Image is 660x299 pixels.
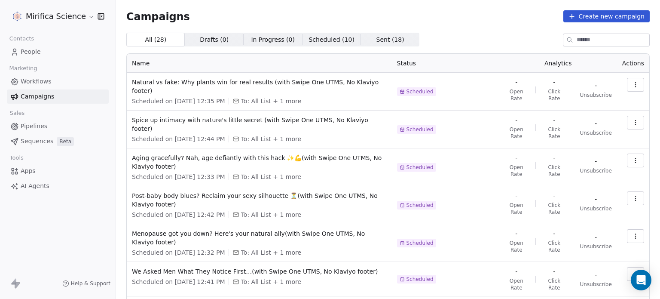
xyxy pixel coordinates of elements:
[241,210,301,219] span: To: All List + 1 more
[504,88,529,102] span: Open Rate
[392,54,499,73] th: Status
[21,137,53,146] span: Sequences
[62,280,110,287] a: Help & Support
[553,154,555,162] span: -
[406,276,434,283] span: Scheduled
[553,78,555,86] span: -
[132,97,225,105] span: Scheduled on [DATE] 12:35 PM
[595,157,597,166] span: -
[580,243,612,250] span: Unsubscribe
[7,89,109,104] a: Campaigns
[132,116,387,133] span: Spice up intimacy with nature's little secret (with Swipe One UTMS, No Klaviyo footer)
[543,240,566,253] span: Click Rate
[515,267,517,276] span: -
[241,277,301,286] span: To: All List + 1 more
[543,88,566,102] span: Click Rate
[543,202,566,216] span: Click Rate
[515,191,517,200] span: -
[21,122,47,131] span: Pipelines
[127,54,392,73] th: Name
[504,126,529,140] span: Open Rate
[515,116,517,124] span: -
[132,267,387,276] span: We Asked Men What They Notice First…(with Swipe One UTMS, No Klaviyo footer)
[595,81,597,90] span: -
[132,154,387,171] span: Aging gracefully? Nah, age defiantly with this hack ✨💪(with Swipe One UTMS, No Klaviyo footer)
[132,78,387,95] span: Natural vs fake: Why plants win for real results (with Swipe One UTMS, No Klaviyo footer)
[21,77,52,86] span: Workflows
[631,270,651,290] div: Open Intercom Messenger
[504,164,529,178] span: Open Rate
[241,248,301,257] span: To: All List + 1 more
[6,151,27,164] span: Tools
[132,248,225,257] span: Scheduled on [DATE] 12:32 PM
[515,154,517,162] span: -
[132,210,225,219] span: Scheduled on [DATE] 12:42 PM
[251,35,295,44] span: In Progress ( 0 )
[7,45,109,59] a: People
[499,54,617,73] th: Analytics
[543,164,566,178] span: Click Rate
[553,191,555,200] span: -
[406,240,434,247] span: Scheduled
[7,134,109,148] a: SequencesBeta
[7,164,109,178] a: Apps
[21,92,54,101] span: Campaigns
[543,126,566,140] span: Click Rate
[406,88,434,95] span: Scheduled
[241,135,301,143] span: To: All List + 1 more
[126,10,190,22] span: Campaigns
[6,107,28,120] span: Sales
[580,129,612,136] span: Unsubscribe
[504,240,529,253] span: Open Rate
[132,277,225,286] span: Scheduled on [DATE] 12:41 PM
[504,277,529,291] span: Open Rate
[7,179,109,193] a: AI Agents
[57,137,74,146] span: Beta
[132,173,225,181] span: Scheduled on [DATE] 12:33 PM
[309,35,354,44] span: Scheduled ( 10 )
[7,119,109,133] a: Pipelines
[580,167,612,174] span: Unsubscribe
[563,10,650,22] button: Create new campaign
[406,126,434,133] span: Scheduled
[406,202,434,209] span: Scheduled
[553,229,555,238] span: -
[553,116,555,124] span: -
[6,62,41,75] span: Marketing
[595,119,597,128] span: -
[515,229,517,238] span: -
[21,182,49,191] span: AI Agents
[241,173,301,181] span: To: All List + 1 more
[71,280,110,287] span: Help & Support
[543,277,566,291] span: Click Rate
[617,54,649,73] th: Actions
[132,229,387,247] span: Menopause got you down? Here's your natural ally(with Swipe One UTMS, No Klaviyo footer)
[132,191,387,209] span: Post-baby body blues? Reclaim your sexy silhouette ⏳(with Swipe One UTMS, No Klaviyo footer)
[26,11,86,22] span: Mirifica Science
[21,166,36,176] span: Apps
[7,74,109,89] a: Workflows
[6,32,38,45] span: Contacts
[595,233,597,241] span: -
[504,202,529,216] span: Open Rate
[12,11,22,22] img: MIRIFICA%20science_logo_icon-big.png
[132,135,225,143] span: Scheduled on [DATE] 12:44 PM
[21,47,41,56] span: People
[595,195,597,203] span: -
[200,35,229,44] span: Drafts ( 0 )
[241,97,301,105] span: To: All List + 1 more
[580,205,612,212] span: Unsubscribe
[580,92,612,99] span: Unsubscribe
[406,164,434,171] span: Scheduled
[580,281,612,288] span: Unsubscribe
[515,78,517,86] span: -
[376,35,404,44] span: Sent ( 18 )
[10,9,92,24] button: Mirifica Science
[595,271,597,279] span: -
[553,267,555,276] span: -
